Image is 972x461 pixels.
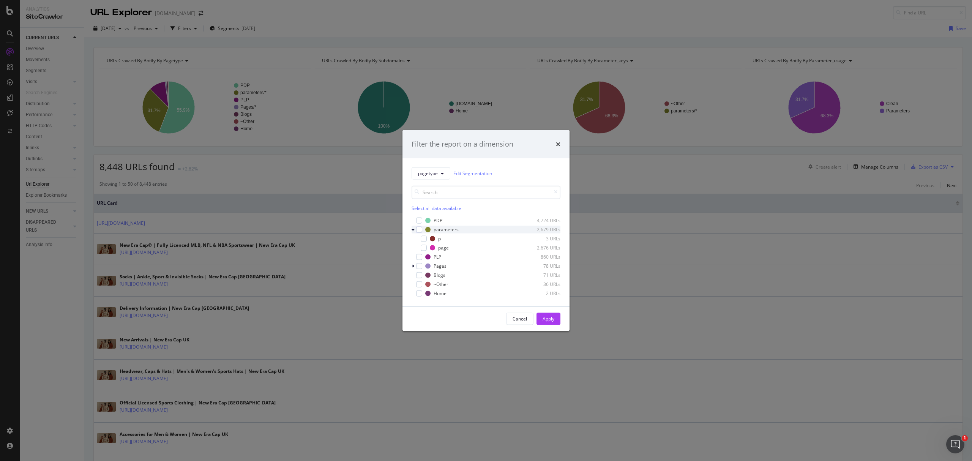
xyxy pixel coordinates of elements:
[434,290,447,297] div: Home
[434,226,459,233] div: parameters
[946,435,964,453] iframe: Intercom live chat
[523,272,560,278] div: 71 URLs
[556,139,560,149] div: times
[438,245,449,251] div: page
[513,316,527,322] div: Cancel
[434,254,441,260] div: PLP
[523,290,560,297] div: 2 URLs
[523,263,560,269] div: 78 URLs
[523,235,560,242] div: 3 URLs
[506,313,533,325] button: Cancel
[412,167,450,179] button: pagetype
[523,281,560,287] div: 36 URLs
[412,139,513,149] div: Filter the report on a dimension
[523,217,560,224] div: 4,724 URLs
[523,245,560,251] div: 2,676 URLs
[453,169,492,177] a: Edit Segmentation
[434,217,442,224] div: PDP
[523,254,560,260] div: 860 URLs
[402,130,570,331] div: modal
[543,316,554,322] div: Apply
[523,226,560,233] div: 2,679 URLs
[962,435,968,441] span: 1
[434,281,448,287] div: ~Other
[418,170,438,177] span: pagetype
[412,205,560,211] div: Select all data available
[434,272,445,278] div: Blogs
[412,185,560,199] input: Search
[434,263,447,269] div: Pages
[438,235,441,242] div: p
[536,313,560,325] button: Apply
